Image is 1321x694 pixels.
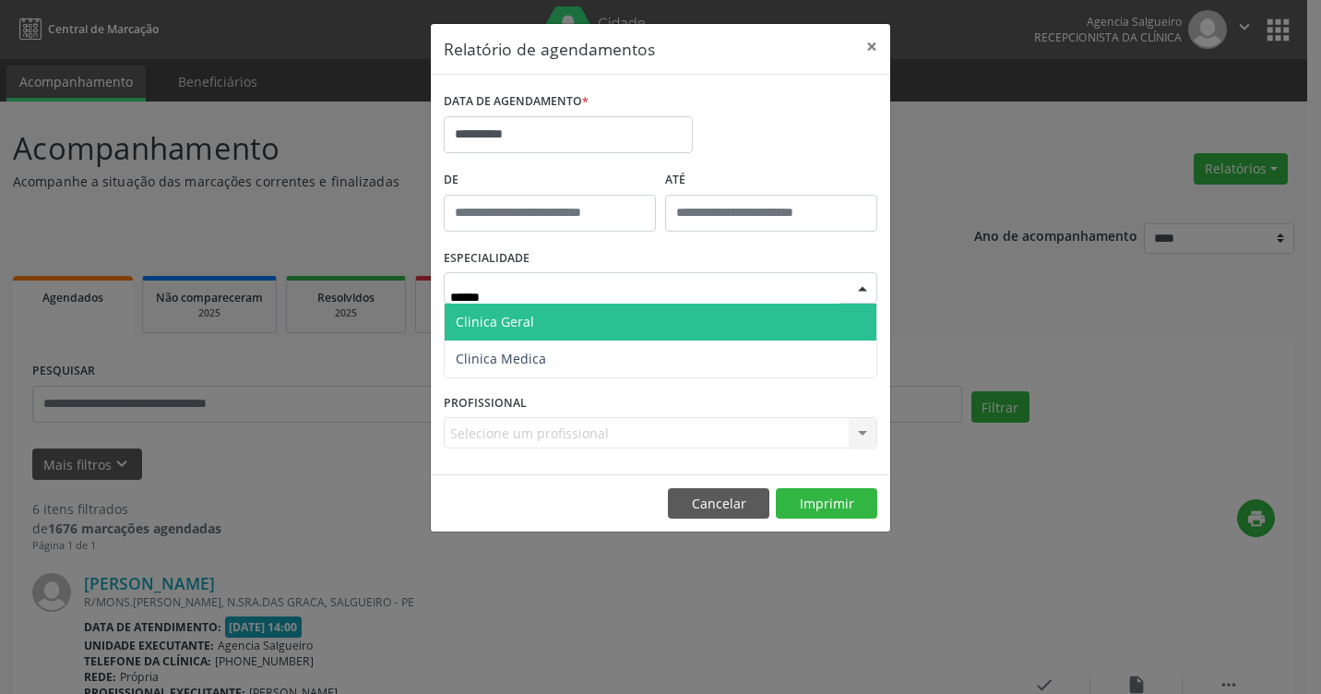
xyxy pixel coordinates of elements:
[444,37,655,61] h5: Relatório de agendamentos
[444,88,589,116] label: DATA DE AGENDAMENTO
[444,245,530,273] label: ESPECIALIDADE
[668,488,769,520] button: Cancelar
[665,166,877,195] label: ATÉ
[456,313,534,330] span: Clinica Geral
[456,350,546,367] span: Clinica Medica
[776,488,877,520] button: Imprimir
[444,166,656,195] label: De
[853,24,890,69] button: Close
[444,389,527,417] label: PROFISSIONAL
